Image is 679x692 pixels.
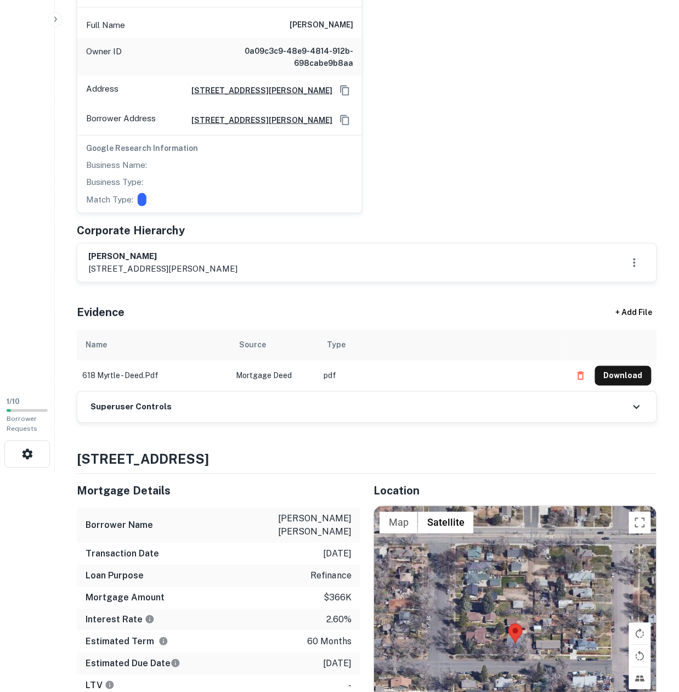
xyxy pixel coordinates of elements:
svg: Estimate is based on a standard schedule for this type of loan. [171,659,180,668]
h6: Estimated Due Date [86,657,180,671]
h6: Transaction Date [86,548,159,561]
div: scrollable content [77,330,657,391]
h5: Corporate Hierarchy [77,222,185,239]
div: Name [86,339,107,352]
h6: Superuser Controls [90,401,172,414]
a: [STREET_ADDRESS][PERSON_NAME] [183,85,332,97]
p: [PERSON_NAME] [PERSON_NAME] [253,513,352,539]
p: [DATE] [323,548,352,561]
h6: Loan Purpose [86,570,144,583]
td: Mortgage Deed [230,361,318,391]
p: Full Name [86,19,125,32]
p: Business Name: [86,159,147,172]
button: Show street map [380,512,418,534]
svg: LTVs displayed on the website are for informational purposes only and may be reported incorrectly... [105,680,115,690]
button: Copy Address [337,112,353,128]
p: Match Type: [86,193,133,206]
h6: [PERSON_NAME] [88,250,237,263]
h6: Interest Rate [86,614,155,627]
p: Owner ID [86,45,122,69]
p: Address [86,82,118,99]
th: Type [318,330,565,361]
p: 2.60% [326,614,352,627]
p: Borrower Address [86,112,156,128]
svg: Term is based on a standard schedule for this type of loan. [159,637,168,646]
h6: Estimated Term [86,635,168,649]
span: 1 / 10 [7,398,20,406]
p: $366k [324,592,352,605]
iframe: Chat Widget [624,604,679,657]
th: Name [77,330,230,361]
p: [DATE] [323,657,352,671]
p: Business Type: [86,176,143,189]
h5: Evidence [77,305,125,321]
p: refinance [310,570,352,583]
svg: The interest rates displayed on the website are for informational purposes only and may be report... [145,615,155,625]
h6: 0a09c3c9-48e9-4814-912b-698cabe9b8aa [222,45,353,69]
h6: [PERSON_NAME] [290,19,353,32]
td: pdf [318,361,565,391]
button: Toggle fullscreen view [629,512,651,534]
h5: Location [374,483,657,499]
h5: Mortgage Details [77,483,360,499]
p: 60 months [307,635,352,649]
div: Source [239,339,266,352]
h4: [STREET_ADDRESS] [77,449,657,469]
button: Delete file [571,367,591,385]
td: 618 myrtle - deed.pdf [77,361,230,391]
p: [STREET_ADDRESS][PERSON_NAME] [88,262,237,275]
h6: Mortgage Amount [86,592,165,605]
button: Copy Address [337,82,353,99]
h6: Google Research Information [86,142,353,154]
a: [STREET_ADDRESS][PERSON_NAME] [183,114,332,126]
h6: Borrower Name [86,519,153,532]
div: + Add File [596,303,672,323]
span: Borrower Requests [7,415,37,433]
button: Download [595,366,652,386]
button: Tilt map [629,668,651,690]
div: Type [327,339,346,352]
button: Show satellite imagery [418,512,474,534]
th: Source [230,330,318,361]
